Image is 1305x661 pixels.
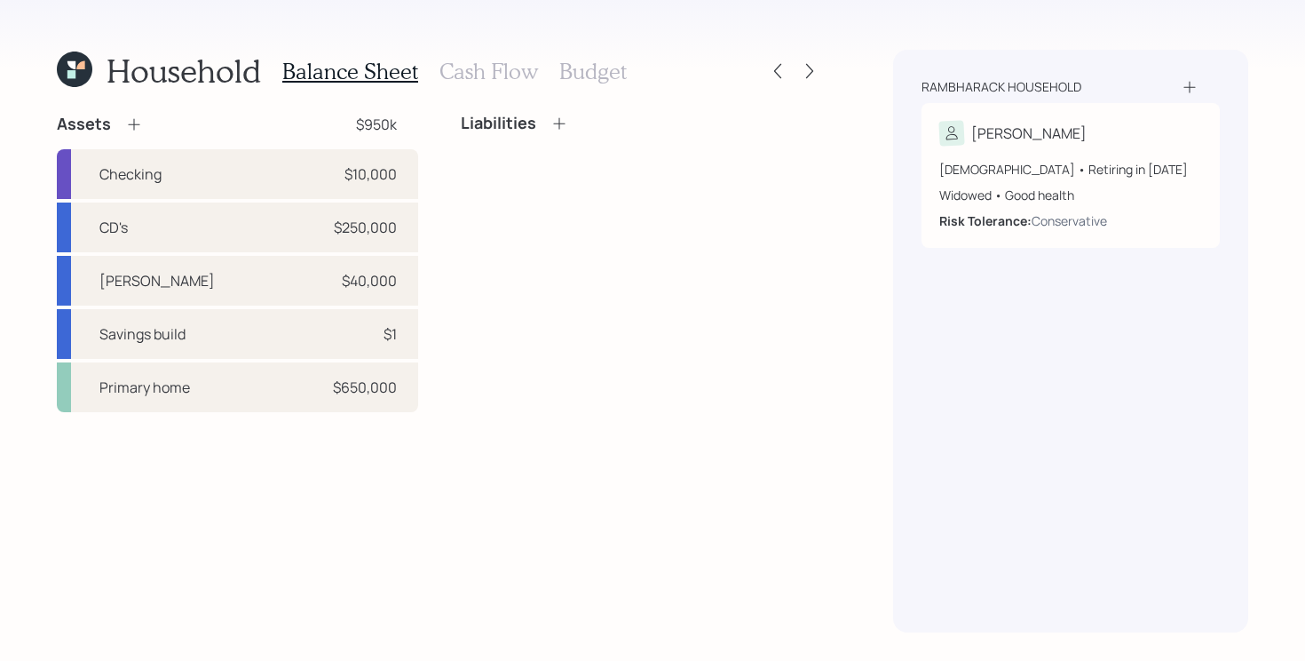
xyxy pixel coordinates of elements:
div: [PERSON_NAME] [971,123,1087,144]
h3: Cash Flow [439,59,538,84]
h4: Assets [57,115,111,134]
div: Conservative [1032,211,1107,230]
div: Rambharack household [921,78,1081,96]
div: [DEMOGRAPHIC_DATA] • Retiring in [DATE] [939,160,1202,179]
div: $10,000 [344,163,397,185]
h3: Budget [559,59,627,84]
h1: Household [107,52,261,90]
div: [PERSON_NAME] [99,270,215,291]
div: CD's [99,217,128,238]
div: Primary home [99,377,190,398]
div: $950k [356,114,397,135]
div: Checking [99,163,162,185]
div: $250,000 [334,217,397,238]
div: Savings build [99,323,186,345]
div: $1 [384,323,397,345]
h4: Liabilities [461,114,536,133]
h3: Balance Sheet [282,59,418,84]
div: $650,000 [333,377,397,398]
div: $40,000 [342,270,397,291]
b: Risk Tolerance: [939,212,1032,229]
div: Widowed • Good health [939,186,1202,204]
